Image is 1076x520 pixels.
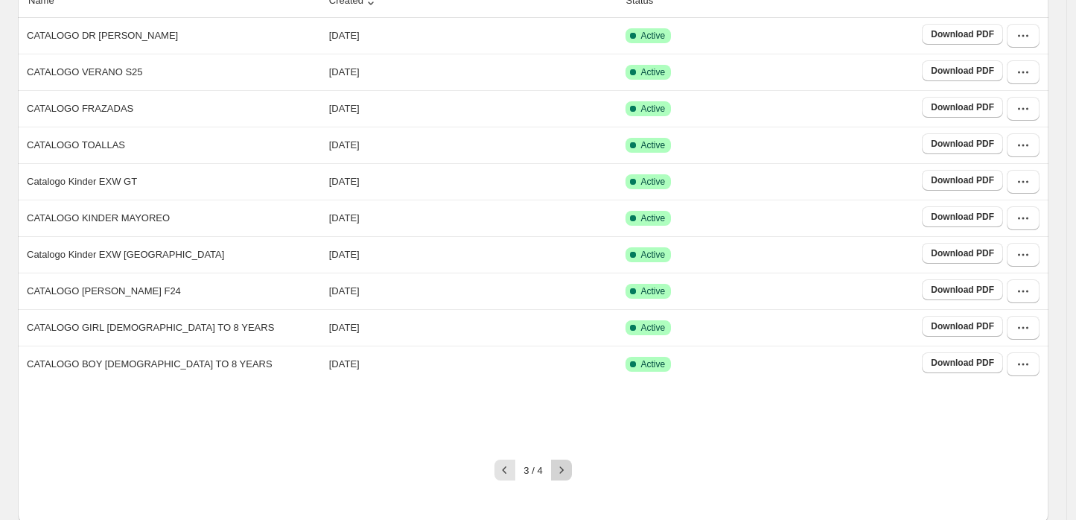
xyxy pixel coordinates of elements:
a: Download PDF [922,352,1003,373]
span: Download PDF [931,247,994,259]
span: Download PDF [931,357,994,369]
td: [DATE] [325,346,622,382]
td: [DATE] [325,54,622,90]
p: CATALOGO VERANO S25 [27,65,143,80]
a: Download PDF [922,279,1003,300]
span: Download PDF [931,320,994,332]
p: CATALOGO BOY [DEMOGRAPHIC_DATA] TO 8 YEARS [27,357,273,372]
span: Active [640,66,665,78]
span: Download PDF [931,138,994,150]
p: Catalogo Kinder EXW GT [27,174,137,189]
span: Active [640,322,665,334]
p: CATALOGO FRAZADAS [27,101,133,116]
p: CATALOGO TOALLAS [27,138,125,153]
td: [DATE] [325,18,622,54]
p: CATALOGO GIRL [DEMOGRAPHIC_DATA] TO 8 YEARS [27,320,274,335]
a: Download PDF [922,170,1003,191]
span: Download PDF [931,284,994,296]
p: CATALOGO DR [PERSON_NAME] [27,28,178,43]
p: CATALOGO KINDER MAYOREO [27,211,170,226]
td: [DATE] [325,273,622,309]
span: Download PDF [931,211,994,223]
td: [DATE] [325,163,622,200]
span: Active [640,358,665,370]
span: 3 / 4 [523,465,542,476]
span: Active [640,139,665,151]
span: Download PDF [931,28,994,40]
td: [DATE] [325,90,622,127]
td: [DATE] [325,200,622,236]
span: Download PDF [931,174,994,186]
span: Active [640,103,665,115]
td: [DATE] [325,236,622,273]
span: Active [640,249,665,261]
a: Download PDF [922,24,1003,45]
td: [DATE] [325,127,622,163]
a: Download PDF [922,97,1003,118]
span: Download PDF [931,101,994,113]
p: CATALOGO [PERSON_NAME] F24 [27,284,181,299]
span: Active [640,212,665,224]
span: Active [640,285,665,297]
a: Download PDF [922,243,1003,264]
span: Download PDF [931,65,994,77]
a: Download PDF [922,316,1003,337]
span: Active [640,30,665,42]
a: Download PDF [922,206,1003,227]
a: Download PDF [922,60,1003,81]
p: Catalogo Kinder EXW [GEOGRAPHIC_DATA] [27,247,224,262]
span: Active [640,176,665,188]
td: [DATE] [325,309,622,346]
a: Download PDF [922,133,1003,154]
